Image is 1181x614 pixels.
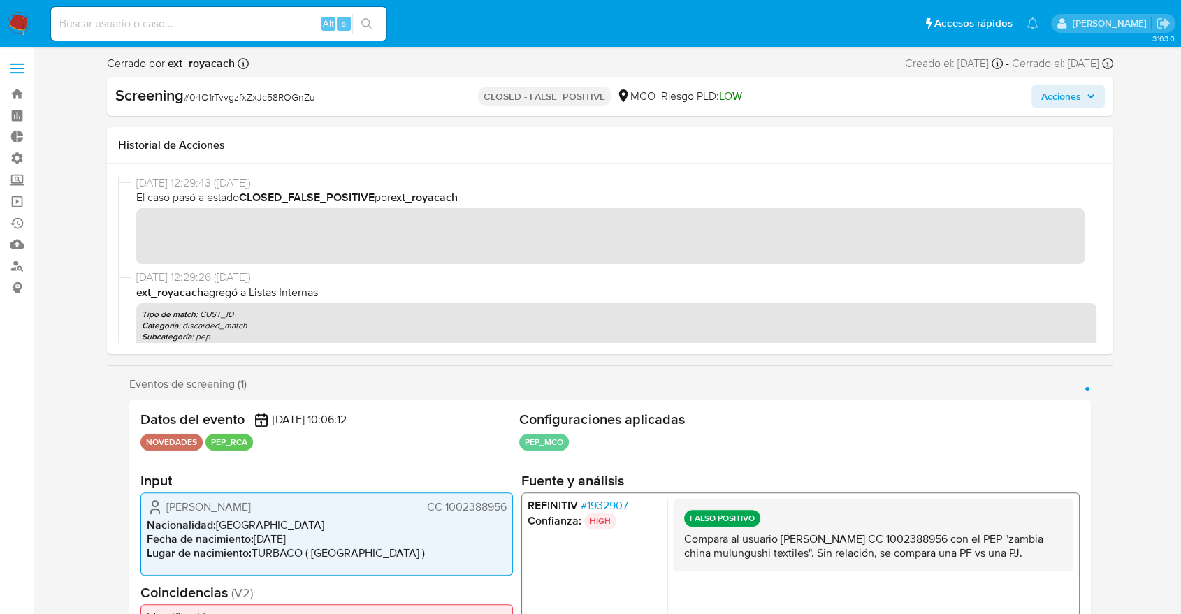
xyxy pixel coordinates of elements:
[352,14,381,34] button: search-icon
[478,87,611,106] p: CLOSED - FALSE_POSITIVE
[719,88,742,104] span: LOW
[1041,85,1081,108] span: Acciones
[184,90,315,104] span: # 04O1rTvvgzfxZxJc58ROGnZu
[342,17,346,30] span: s
[1027,17,1038,29] a: Notificaciones
[905,56,1003,71] div: Creado el: [DATE]
[1031,85,1105,108] button: Acciones
[934,16,1013,31] span: Accesos rápidos
[323,17,334,30] span: Alt
[661,89,742,104] span: Riesgo PLD:
[616,89,655,104] div: MCO
[115,84,184,106] b: Screening
[1072,17,1151,30] p: marianela.tarsia@mercadolibre.com
[51,15,386,33] input: Buscar usuario o caso...
[1156,16,1171,31] a: Salir
[1006,56,1009,71] span: -
[165,55,235,71] b: ext_royacach
[107,56,235,71] span: Cerrado por
[1012,56,1113,71] div: Cerrado el: [DATE]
